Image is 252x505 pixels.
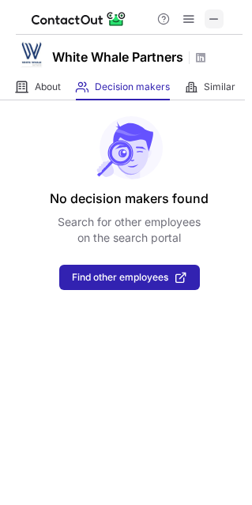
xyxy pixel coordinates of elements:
span: Decision makers [95,81,170,93]
p: Search for other employees on the search portal [58,214,201,246]
span: Similar [204,81,235,93]
span: About [35,81,61,93]
header: No decision makers found [50,189,209,208]
img: No leads found [96,116,164,179]
img: 7b9485393c33cc3512d599011fc39aca [16,39,47,70]
h1: White Whale Partners [52,47,183,66]
img: ContactOut v5.3.10 [32,9,126,28]
span: Find other employees [72,272,168,283]
button: Find other employees [59,265,200,290]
